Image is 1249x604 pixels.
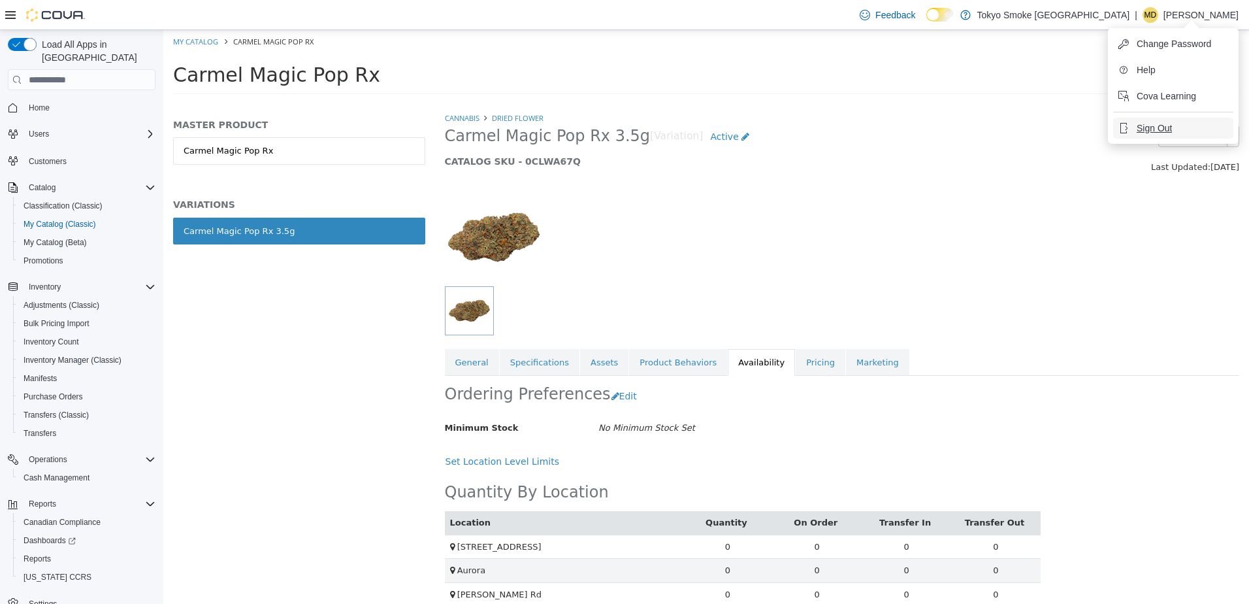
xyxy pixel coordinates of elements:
span: Active [547,101,575,112]
span: Adjustments (Classic) [18,297,155,313]
a: Carmel Magic Pop Rx [10,107,262,135]
button: Transfers (Classic) [13,406,161,424]
span: Carmel Magic Pop Rx [70,7,150,16]
span: Transfers (Classic) [24,410,89,420]
a: Specifications [336,319,416,346]
span: Customers [29,156,67,167]
a: Reports [18,551,56,567]
span: Catalog [29,182,56,193]
td: 0 [519,505,609,529]
small: [Variation] [487,101,540,112]
button: Catalog [24,180,61,195]
span: Transfers (Classic) [18,407,155,423]
button: Edit [447,354,481,378]
button: Users [3,125,161,143]
button: Home [3,98,161,117]
a: Dashboards [18,533,81,548]
button: Manifests [13,369,161,388]
span: Promotions [18,253,155,269]
button: Set Location Level Limits [282,420,404,444]
a: Transfer In [716,488,770,497]
span: [STREET_ADDRESS] [294,512,378,522]
span: Inventory Count [18,334,155,350]
h5: MASTER PRODUCT [10,89,262,101]
span: [US_STATE] CCRS [24,572,91,582]
span: Adjustments (Classic) [24,300,99,310]
span: Purchase Orders [18,389,155,405]
a: Feedback [854,2,920,28]
td: 0 [519,529,609,553]
span: Minimum Stock [282,393,355,403]
a: Inventory Count [18,334,84,350]
span: Inventory [29,282,61,292]
a: Product Behaviors [466,319,564,346]
button: Sign Out [1113,118,1233,139]
span: Manifests [18,371,155,386]
td: 0 [609,529,698,553]
span: Aurora [294,535,322,545]
span: Dashboards [24,535,76,546]
span: Canadian Compliance [24,517,101,528]
a: Canadian Compliance [18,514,106,530]
a: Promotions [18,253,69,269]
span: Feedback [875,8,915,22]
button: Promotions [13,252,161,270]
span: Sign Out [1137,122,1172,135]
a: Customers [24,154,72,169]
button: My Catalog (Classic) [13,215,161,233]
span: Load All Apps in [GEOGRAPHIC_DATA] [37,38,155,64]
h5: CATALOG SKU - 0CLWA67Q [282,126,873,137]
span: Operations [29,454,67,465]
span: Transfers [24,428,56,439]
span: Reports [24,496,155,512]
span: Classification (Classic) [18,198,155,214]
img: 150 [282,158,380,256]
button: Help [1113,59,1233,80]
button: Transfers [13,424,161,443]
span: Home [29,103,50,113]
a: Transfers [18,426,61,441]
button: Inventory [3,278,161,296]
button: Operations [3,450,161,469]
span: Inventory [24,279,155,295]
span: English - US [996,95,1058,116]
button: Cova Learning [1113,86,1233,107]
h2: Quantity By Location [282,452,446,473]
span: Cova Learning [1137,90,1196,103]
button: Inventory Count [13,333,161,351]
span: My Catalog (Beta) [24,237,87,248]
p: | [1135,7,1137,23]
a: My Catalog (Classic) [18,216,101,232]
a: Manifests [18,371,62,386]
button: Reports [13,550,161,568]
td: 0 [609,552,698,577]
button: Adjustments (Classic) [13,296,161,314]
a: Transfers (Classic) [18,407,94,423]
span: Inventory Manager (Classic) [24,355,122,365]
span: Transfers [18,426,155,441]
button: Location [287,486,330,499]
span: My Catalog (Classic) [18,216,155,232]
p: [PERSON_NAME] [1163,7,1239,23]
span: Change Password [1137,37,1211,50]
button: Operations [24,452,73,467]
span: My Catalog (Beta) [18,235,155,250]
a: Marketing [683,319,746,346]
a: My Catalog (Beta) [18,235,92,250]
span: Reports [18,551,155,567]
a: Classification (Classic) [18,198,108,214]
span: Canadian Compliance [18,514,155,530]
a: Quantity [542,488,587,497]
a: Bulk Pricing Import [18,316,95,331]
button: Cash Management [13,469,161,487]
span: Dashboards [18,533,155,548]
span: Cash Management [24,473,89,483]
button: Tools [1023,33,1073,57]
a: English - US [995,95,1076,117]
button: Inventory Manager (Classic) [13,351,161,369]
span: Help [1137,63,1156,76]
a: Transfer Out [802,488,864,497]
span: [DATE] [1047,132,1076,142]
span: Promotions [24,256,63,266]
span: Classification (Classic) [24,201,103,211]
